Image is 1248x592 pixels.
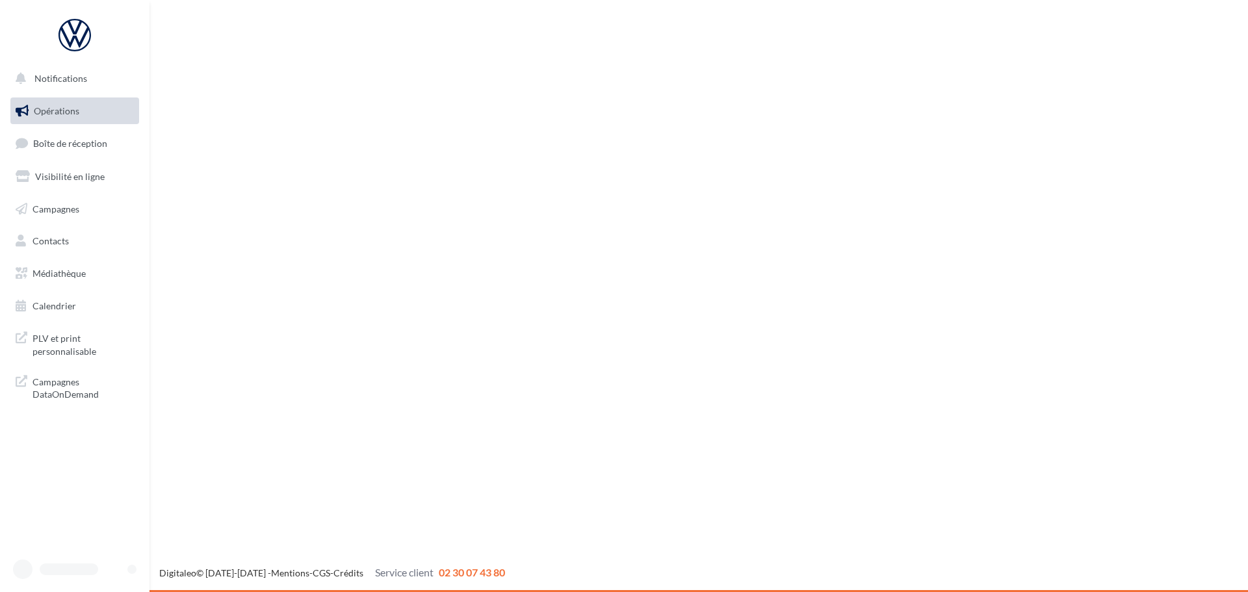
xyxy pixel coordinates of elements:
a: PLV et print personnalisable [8,324,142,363]
span: Boîte de réception [33,138,107,149]
a: Campagnes [8,196,142,223]
span: Contacts [32,235,69,246]
span: Médiathèque [32,268,86,279]
span: Campagnes DataOnDemand [32,373,134,401]
span: 02 30 07 43 80 [439,566,505,578]
a: Digitaleo [159,567,196,578]
span: Opérations [34,105,79,116]
span: PLV et print personnalisable [32,329,134,357]
button: Notifications [8,65,136,92]
a: Opérations [8,97,142,125]
span: Service client [375,566,434,578]
a: Contacts [8,227,142,255]
a: Campagnes DataOnDemand [8,368,142,406]
a: Crédits [333,567,363,578]
span: Visibilité en ligne [35,171,105,182]
span: Calendrier [32,300,76,311]
a: Boîte de réception [8,129,142,157]
a: CGS [313,567,330,578]
a: Visibilité en ligne [8,163,142,190]
span: Campagnes [32,203,79,214]
a: Mentions [271,567,309,578]
span: © [DATE]-[DATE] - - - [159,567,505,578]
a: Calendrier [8,292,142,320]
span: Notifications [34,73,87,84]
a: Médiathèque [8,260,142,287]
